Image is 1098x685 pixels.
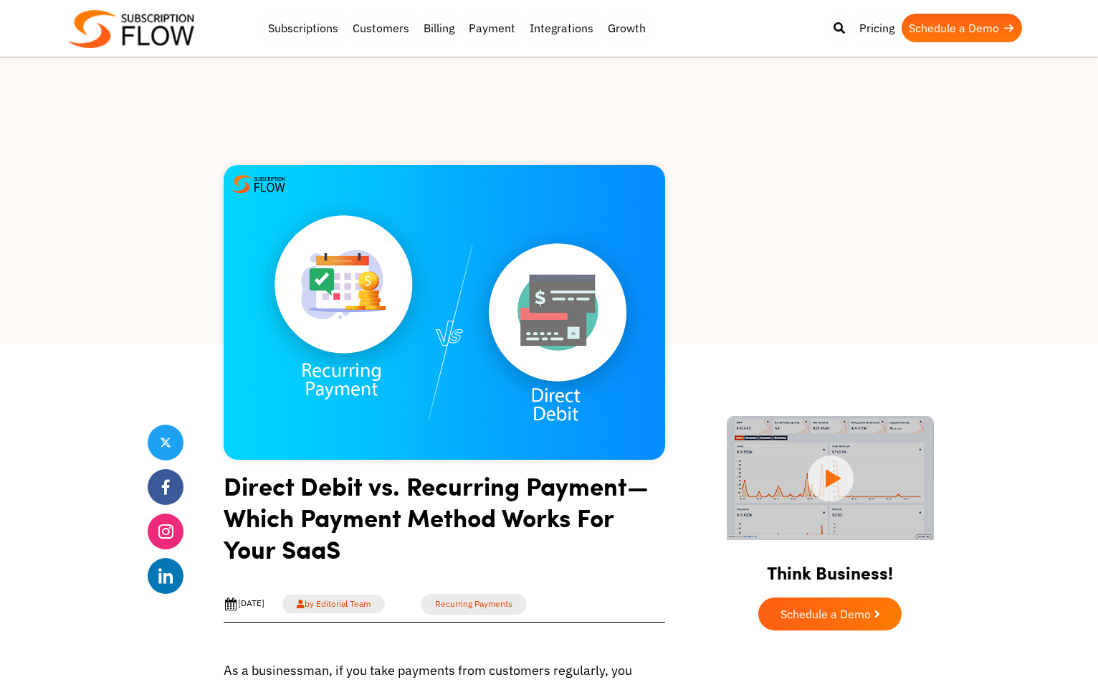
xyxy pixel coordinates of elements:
div: [DATE] [224,597,264,611]
img: intro video [727,416,934,540]
a: by Editorial Team [282,595,385,613]
a: Payment [462,14,522,42]
a: Growth [601,14,653,42]
span: Schedule a Demo [780,608,871,620]
img: Subscriptionflow [69,10,194,48]
a: Schedule a Demo [758,597,902,630]
img: Direct Debit vs. Recurring Payment [224,165,665,460]
h1: Direct Debit vs. Recurring Payment—Which Payment Method Works For Your SaaS [224,470,665,575]
a: Integrations [522,14,601,42]
a: Billing [416,14,462,42]
a: Recurring Payments [421,594,527,615]
a: Schedule a Demo [902,14,1022,42]
a: Pricing [852,14,902,42]
a: Customers [345,14,416,42]
a: Subscriptions [261,14,345,42]
h2: Think Business! [710,544,950,590]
